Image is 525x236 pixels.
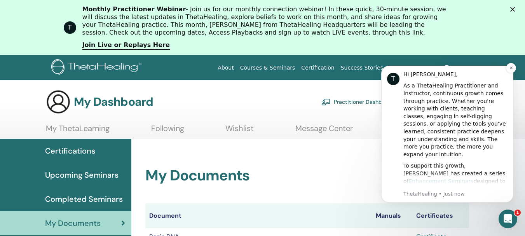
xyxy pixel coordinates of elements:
h2: My Documents [145,167,469,185]
span: My Documents [45,217,101,229]
div: Close [510,7,518,12]
a: About [215,61,237,75]
img: generic-user-icon.jpg [46,89,71,114]
p: Message from ThetaHealing, sent Just now [34,136,138,143]
a: My ThetaLearning [46,124,110,139]
img: logo.png [51,59,144,77]
div: - Join us for our monthly connection webinar! In these quick, 30-minute session, we will discuss ... [82,5,449,37]
a: Practitioner Dashboard [321,93,394,110]
span: Completed Seminars [45,193,123,205]
th: Document [145,203,372,228]
th: Manuals [372,203,412,228]
a: Courses & Seminars [237,61,298,75]
iframe: Intercom live chat [499,210,517,228]
img: chalkboard-teacher.svg [321,98,331,105]
span: Certifications [45,145,95,157]
button: Dismiss notification [136,9,147,19]
b: Monthly Practitioner Webinar [82,5,186,13]
a: Following [151,124,184,139]
a: Wishlist [225,124,254,139]
h3: My Dashboard [74,95,153,109]
a: Enhancement Seminars [39,124,104,130]
a: Join Live or Replays Here [82,41,170,50]
a: Certification [298,61,337,75]
div: Profile image for ThetaHealing [64,21,76,34]
iframe: Intercom notifications message [370,54,525,215]
a: Success Stories [338,61,386,75]
div: To support this growth, [PERSON_NAME] has created a series of designed to help you refine your kn... [34,108,138,192]
span: 1 [515,210,521,216]
th: Certificates [412,203,469,228]
a: Message Center [295,124,353,139]
span: Upcoming Seminars [45,169,119,181]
